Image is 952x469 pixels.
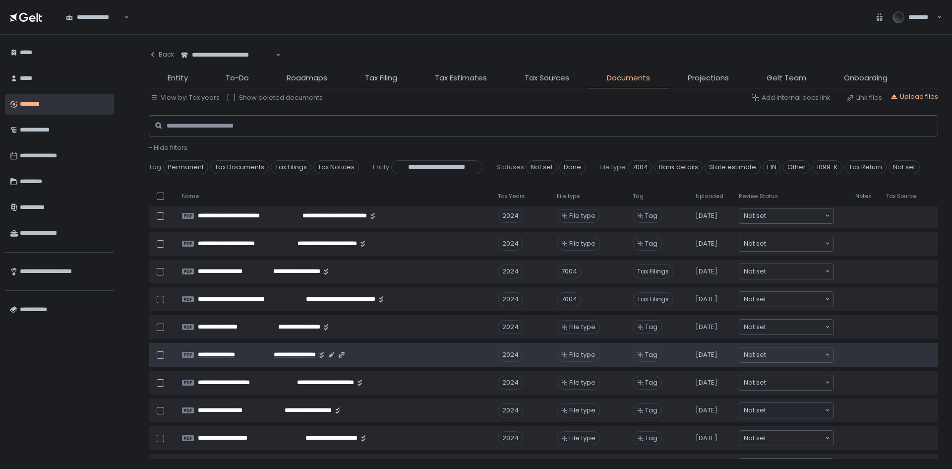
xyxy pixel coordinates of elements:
[149,50,175,59] div: Back
[812,160,842,174] span: 1099-K
[498,265,523,278] div: 2024
[744,239,766,249] span: Not set
[739,320,833,335] div: Search for option
[766,350,824,360] input: Search for option
[696,211,717,220] span: [DATE]
[645,378,657,387] span: Tag
[607,72,650,84] span: Documents
[696,239,717,248] span: [DATE]
[149,143,187,152] button: - Hide filters
[274,50,275,60] input: Search for option
[705,160,761,174] span: State estimate
[739,236,833,251] div: Search for option
[569,211,595,220] span: File type
[696,406,717,415] span: [DATE]
[645,211,657,220] span: Tag
[696,350,717,359] span: [DATE]
[498,193,525,200] span: Tax Years
[498,320,523,334] div: 2024
[498,237,523,251] div: 2024
[168,72,188,84] span: Entity
[559,160,586,174] span: Done
[763,160,781,174] span: EIN
[844,72,888,84] span: Onboarding
[767,72,806,84] span: Gelt Team
[645,239,657,248] span: Tag
[59,7,129,28] div: Search for option
[569,406,595,415] span: File type
[766,433,824,443] input: Search for option
[744,378,766,388] span: Not set
[122,12,123,22] input: Search for option
[744,294,766,304] span: Not set
[569,434,595,443] span: File type
[496,163,524,172] span: Statuses
[313,160,359,174] span: Tax Notices
[696,323,717,332] span: [DATE]
[739,264,833,279] div: Search for option
[182,193,199,200] span: Name
[744,211,766,221] span: Not set
[175,45,281,66] div: Search for option
[645,434,657,443] span: Tag
[569,350,595,359] span: File type
[557,265,582,278] div: 7004
[498,376,523,390] div: 2024
[149,163,161,172] span: Tag
[739,347,833,362] div: Search for option
[744,405,766,415] span: Not set
[696,378,717,387] span: [DATE]
[889,160,920,174] span: Not set
[149,45,175,65] button: Back
[696,193,723,200] span: Uploaded
[498,209,523,223] div: 2024
[569,323,595,332] span: File type
[846,93,882,102] button: Link files
[633,193,644,200] span: Tag
[766,239,824,249] input: Search for option
[498,292,523,306] div: 2024
[766,294,824,304] input: Search for option
[373,163,389,172] span: Entity
[844,160,887,174] span: Tax Return
[526,160,557,174] span: Not set
[151,93,220,102] div: View by: Tax years
[645,406,657,415] span: Tag
[498,403,523,417] div: 2024
[890,92,938,101] button: Upload files
[744,350,766,360] span: Not set
[766,405,824,415] input: Search for option
[766,211,824,221] input: Search for option
[744,322,766,332] span: Not set
[645,350,657,359] span: Tag
[744,433,766,443] span: Not set
[628,160,653,174] span: 7004
[498,348,523,362] div: 2024
[525,72,569,84] span: Tax Sources
[557,193,580,200] span: File type
[744,267,766,276] span: Not set
[435,72,487,84] span: Tax Estimates
[766,378,824,388] input: Search for option
[696,434,717,443] span: [DATE]
[557,292,582,306] div: 7004
[163,160,208,174] span: Permanent
[739,208,833,223] div: Search for option
[633,265,673,278] span: Tax Filings
[739,431,833,446] div: Search for option
[633,292,673,306] span: Tax Filings
[365,72,397,84] span: Tax Filing
[654,160,703,174] span: Bank details
[886,193,916,200] span: Tax Source
[271,160,311,174] span: Tax Filings
[752,93,831,102] button: Add internal docs link
[696,295,717,304] span: [DATE]
[645,323,657,332] span: Tag
[739,403,833,418] div: Search for option
[226,72,249,84] span: To-Do
[696,267,717,276] span: [DATE]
